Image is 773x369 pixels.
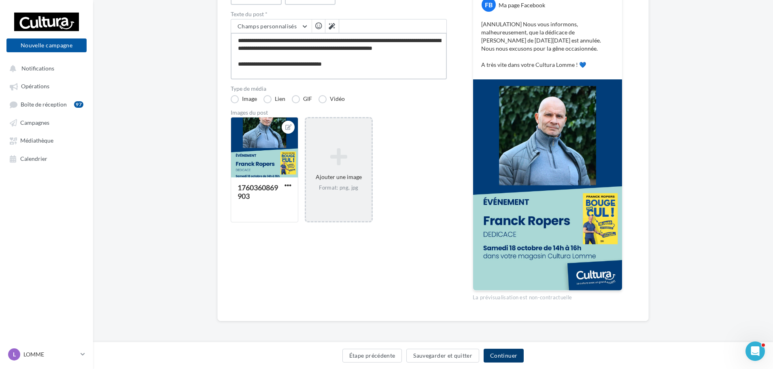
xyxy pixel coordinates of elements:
label: Vidéo [319,95,345,103]
div: 1760360869903 [238,183,278,200]
div: La prévisualisation est non-contractuelle [473,291,622,301]
label: Texte du post * [231,11,447,17]
a: Calendrier [5,151,88,166]
button: Sauvegarder et quitter [406,349,479,363]
span: Notifications [21,65,54,72]
label: Image [231,95,257,103]
a: Boîte de réception97 [5,97,88,112]
span: Boîte de réception [21,101,67,108]
button: Continuer [484,349,524,363]
button: Nouvelle campagne [6,38,87,52]
div: Ma page Facebook [499,1,545,9]
span: Champs personnalisés [238,23,297,30]
span: L [13,350,16,358]
button: Champs personnalisés [231,19,312,33]
a: L LOMME [6,347,87,362]
button: Étape précédente [342,349,402,363]
label: Type de média [231,86,447,92]
div: 97 [74,101,83,108]
iframe: Intercom live chat [745,341,765,361]
label: GIF [292,95,312,103]
label: Lien [263,95,285,103]
button: Notifications [5,61,85,75]
a: Médiathèque [5,133,88,147]
p: [ANNULATION] Nous vous informons, malheureusement, que la dédicace de [PERSON_NAME] de [DATE][DAT... [481,20,614,69]
a: Opérations [5,79,88,93]
span: Campagnes [20,119,49,126]
div: Images du post [231,110,447,115]
p: LOMME [23,350,77,358]
span: Calendrier [20,155,47,162]
span: Médiathèque [20,137,53,144]
a: Campagnes [5,115,88,130]
span: Opérations [21,83,49,90]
